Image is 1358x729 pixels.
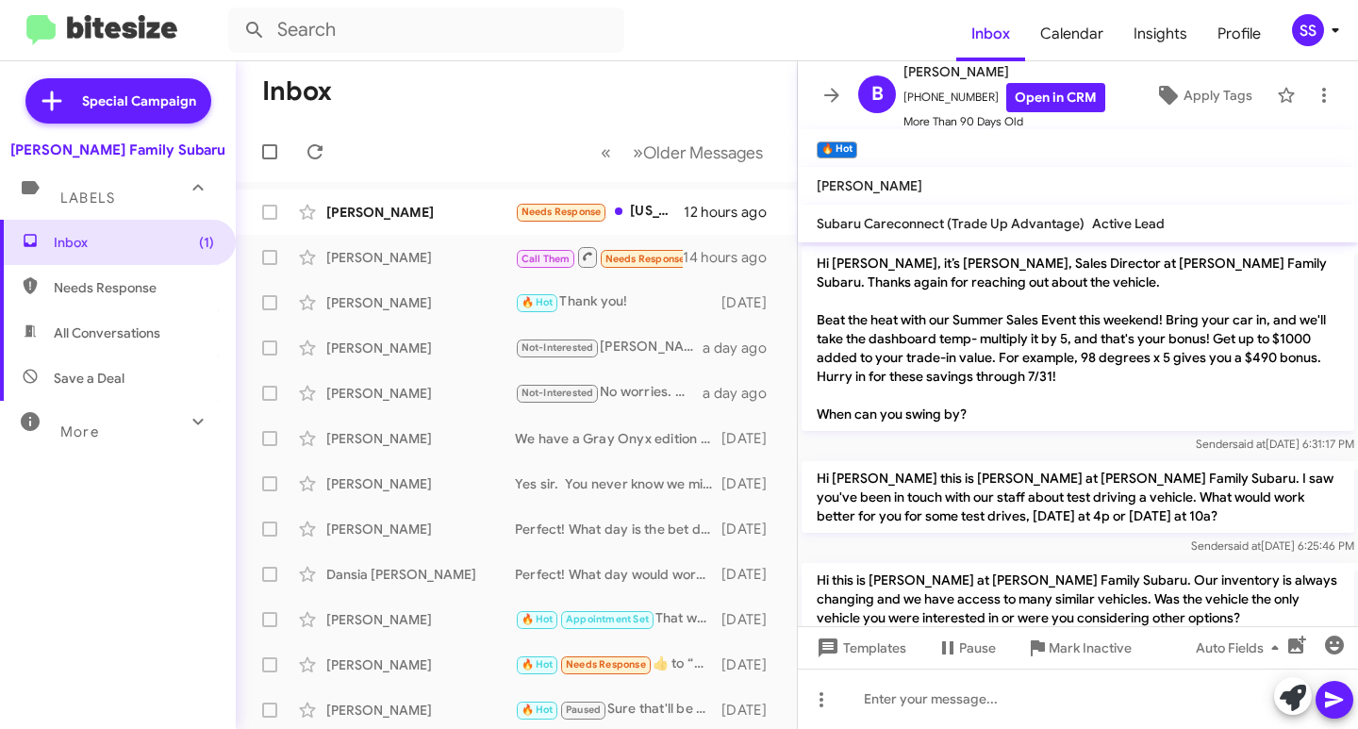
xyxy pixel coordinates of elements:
[956,7,1025,61] a: Inbox
[1202,7,1276,61] a: Profile
[515,429,721,448] div: We have a Gray Onyx edition touring coming next month or a white and blue Regular Onyx edition co...
[515,608,721,630] div: That works! When you arrive just ask for my product specialist, [PERSON_NAME].
[1184,78,1252,112] span: Apply Tags
[566,704,601,716] span: Paused
[721,520,782,538] div: [DATE]
[684,203,782,222] div: 12 hours ago
[326,474,515,493] div: [PERSON_NAME]
[326,293,515,312] div: [PERSON_NAME]
[60,423,99,440] span: More
[199,233,214,252] span: (1)
[326,339,515,357] div: [PERSON_NAME]
[643,142,763,163] span: Older Messages
[813,631,906,665] span: Templates
[262,76,332,107] h1: Inbox
[1228,538,1261,553] span: said at
[1276,14,1337,46] button: SS
[515,520,721,538] div: Perfect! What day is the bet day for you to come in and discuss this?
[326,520,515,538] div: [PERSON_NAME]
[566,658,646,671] span: Needs Response
[522,704,554,716] span: 🔥 Hot
[522,253,571,265] span: Call Them
[1092,215,1165,232] span: Active Lead
[921,631,1011,665] button: Pause
[601,141,611,164] span: «
[326,429,515,448] div: [PERSON_NAME]
[1011,631,1147,665] button: Mark Inactive
[25,78,211,124] a: Special Campaign
[817,215,1085,232] span: Subaru Careconnect (Trade Up Advantage)
[228,8,624,53] input: Search
[721,565,782,584] div: [DATE]
[54,278,214,297] span: Needs Response
[54,233,214,252] span: Inbox
[522,387,594,399] span: Not-Interested
[522,206,602,218] span: Needs Response
[903,60,1105,83] span: [PERSON_NAME]
[1181,631,1301,665] button: Auto Fields
[522,296,554,308] span: 🔥 Hot
[82,91,196,110] span: Special Campaign
[326,655,515,674] div: [PERSON_NAME]
[1191,538,1354,553] span: Sender [DATE] 6:25:46 PM
[633,141,643,164] span: »
[522,658,554,671] span: 🔥 Hot
[798,631,921,665] button: Templates
[721,655,782,674] div: [DATE]
[1025,7,1118,61] a: Calendar
[515,201,684,223] div: [US_VEHICLE_IDENTIFICATION_NUMBER] It's in great condition except for the windshield being cracke...
[1006,83,1105,112] a: Open in CRM
[326,701,515,720] div: [PERSON_NAME]
[1196,631,1286,665] span: Auto Fields
[802,461,1354,533] p: Hi [PERSON_NAME] this is [PERSON_NAME] at [PERSON_NAME] Family Subaru. I saw you've been in touch...
[515,654,721,675] div: ​👍​ to “ Gotcha. We can always appraise it over the phone ”
[590,133,774,172] nav: Page navigation example
[515,291,721,313] div: Thank you!
[871,79,884,109] span: B
[802,246,1354,431] p: Hi [PERSON_NAME], it’s [PERSON_NAME], Sales Director at [PERSON_NAME] Family Subaru. Thanks again...
[1049,631,1132,665] span: Mark Inactive
[802,563,1354,635] p: Hi this is [PERSON_NAME] at [PERSON_NAME] Family Subaru. Our inventory is always changing and we ...
[903,112,1105,131] span: More Than 90 Days Old
[589,133,622,172] button: Previous
[326,248,515,267] div: [PERSON_NAME]
[703,384,782,403] div: a day ago
[605,253,686,265] span: Needs Response
[326,384,515,403] div: [PERSON_NAME]
[1196,437,1354,451] span: Sender [DATE] 6:31:17 PM
[721,429,782,448] div: [DATE]
[721,701,782,720] div: [DATE]
[621,133,774,172] button: Next
[60,190,115,207] span: Labels
[326,203,515,222] div: [PERSON_NAME]
[515,699,721,721] div: Sure that'll be great
[54,323,160,342] span: All Conversations
[515,565,721,584] div: Perfect! What day would work best for you this week?
[817,141,857,158] small: 🔥 Hot
[10,141,225,159] div: [PERSON_NAME] Family Subaru
[515,382,703,404] div: No worries. We can discuss both options. What time [DATE] would like to come back in?
[1292,14,1324,46] div: SS
[817,177,922,194] span: [PERSON_NAME]
[54,369,124,388] span: Save a Deal
[903,83,1105,112] span: [PHONE_NUMBER]
[683,248,782,267] div: 14 hours ago
[721,610,782,629] div: [DATE]
[515,337,703,358] div: [PERSON_NAME] with [PERSON_NAME] family Subaru
[1233,437,1266,451] span: said at
[721,474,782,493] div: [DATE]
[522,341,594,354] span: Not-Interested
[959,631,996,665] span: Pause
[1138,78,1267,112] button: Apply Tags
[515,245,683,269] div: Inbound Call
[1118,7,1202,61] a: Insights
[522,613,554,625] span: 🔥 Hot
[703,339,782,357] div: a day ago
[515,474,721,493] div: Yes sir. You never know we might be able to give you a great deal on it or find you one that you ...
[721,293,782,312] div: [DATE]
[566,613,649,625] span: Appointment Set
